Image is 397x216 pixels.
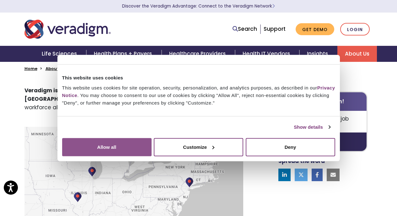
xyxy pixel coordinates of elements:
button: Customize [154,138,243,156]
a: Life Sciences [34,46,86,62]
a: Support [264,25,286,33]
a: Home [24,66,37,72]
a: Get Demo [296,23,334,35]
a: Show details [294,123,330,131]
button: Allow all [62,138,152,156]
a: Search [233,25,257,33]
a: Login [340,23,370,36]
div: This website uses cookies for site operation, security, personalization, and analytics purposes, ... [62,84,335,106]
div: This website uses cookies [62,74,335,82]
a: Discover the Veradigm Advantage: Connect to the Veradigm NetworkLearn More [122,3,275,9]
a: About Us [46,66,65,72]
a: Health IT Vendors [235,46,299,62]
button: Deny [246,138,335,156]
a: Healthcare Providers [162,46,235,62]
a: Health Plans + Payers [86,46,161,62]
a: Privacy Notice [62,85,335,98]
img: Veradigm logo [24,19,111,40]
strong: Spread the word [278,157,325,165]
span: Learn More [272,3,275,9]
p: Our combination of a regional presence and remote workforce allows us to effectively serve our ke... [24,86,243,112]
strong: Veradigm is headquartered in [GEOGRAPHIC_DATA], [GEOGRAPHIC_DATA]. [24,87,173,103]
a: About Us [337,46,377,62]
a: Insights [299,46,337,62]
